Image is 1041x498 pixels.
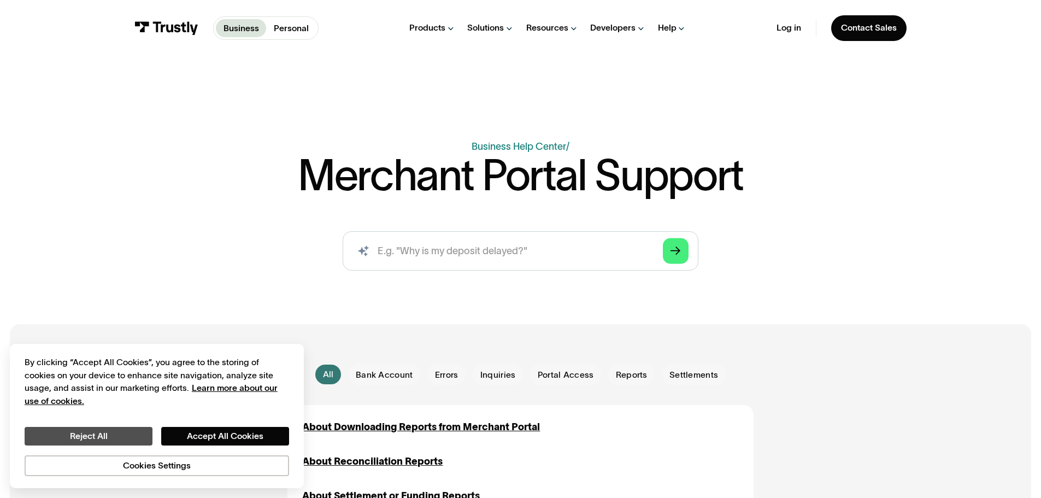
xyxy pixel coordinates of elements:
form: Email Form [287,364,753,385]
span: Errors [435,369,458,381]
div: Help [658,22,677,33]
a: Personal [266,19,316,37]
a: Business Help Center [472,141,566,152]
div: Solutions [467,22,504,33]
p: Personal [274,22,309,35]
div: / [566,141,569,152]
div: Privacy [25,356,289,476]
button: Accept All Cookies [161,427,289,446]
a: About Reconciliation Reports [302,454,443,469]
span: Inquiries [480,369,516,381]
a: All [315,365,341,384]
span: Bank Account [356,369,413,381]
a: Log in [777,22,801,33]
button: Cookies Settings [25,455,289,476]
div: By clicking “Accept All Cookies”, you agree to the storing of cookies on your device to enhance s... [25,356,289,407]
a: Contact Sales [831,15,907,41]
div: All [323,368,334,380]
div: Developers [590,22,636,33]
div: Cookie banner [10,344,304,488]
a: About Downloading Reports from Merchant Portal [302,420,540,435]
form: Search [343,231,698,271]
span: Settlements [669,369,718,381]
img: Trustly Logo [134,21,198,35]
button: Reject All [25,427,152,446]
h1: Merchant Portal Support [298,154,743,197]
a: Business [216,19,266,37]
p: Business [224,22,259,35]
div: Products [409,22,445,33]
span: Portal Access [538,369,594,381]
div: Resources [526,22,568,33]
div: Contact Sales [841,22,897,33]
input: search [343,231,698,271]
span: Reports [616,369,648,381]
